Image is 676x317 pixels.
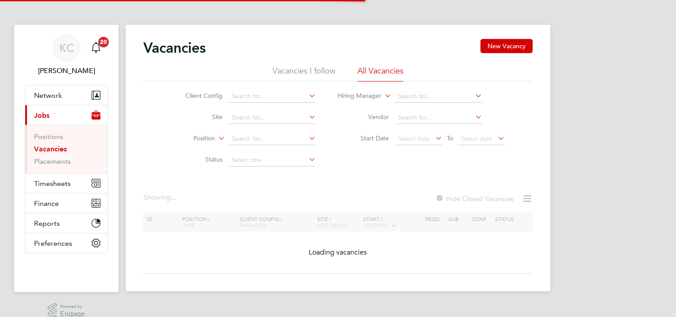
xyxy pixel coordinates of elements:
span: Reports [34,219,60,228]
li: Vacancies I follow [273,66,335,81]
button: Network [25,85,108,105]
span: ... [171,193,176,202]
span: KC [59,42,74,54]
a: Vacancies [34,145,67,153]
button: Timesheets [25,174,108,193]
h2: Vacancies [143,39,206,57]
label: Hiring Manager [330,92,381,101]
a: 20 [87,34,105,62]
input: Select one [229,154,316,166]
span: Karen Chatfield [25,66,108,76]
a: Placements [34,157,71,166]
a: KC[PERSON_NAME] [25,34,108,76]
span: Network [34,91,62,100]
span: Timesheets [34,179,71,188]
button: New Vacancy [480,39,533,53]
a: Go to home page [25,262,108,276]
button: Reports [25,213,108,233]
label: Vendor [338,113,389,121]
button: Jobs [25,105,108,125]
div: Jobs [25,125,108,173]
label: Client Config [172,92,223,100]
span: Preferences [34,239,72,247]
span: Select date [398,135,430,143]
span: 20 [98,37,109,47]
span: Powered by [60,303,85,310]
span: To [444,132,456,144]
input: Search for... [229,90,316,103]
span: Jobs [34,111,50,120]
label: Position [164,134,215,143]
nav: Main navigation [14,25,119,292]
input: Search for... [229,112,316,124]
div: Showing [143,193,178,202]
input: Search for... [395,90,482,103]
img: fastbook-logo-retina.png [25,262,108,276]
span: Finance [34,199,59,208]
input: Search for... [395,112,482,124]
input: Search for... [229,133,316,145]
label: Site [172,113,223,121]
button: Preferences [25,233,108,253]
label: Hide Closed Vacancies [435,194,513,203]
a: Positions [34,132,63,141]
span: Select date [461,135,492,143]
button: Finance [25,193,108,213]
label: Status [172,155,223,163]
label: Start Date [338,134,389,142]
li: All Vacancies [357,66,403,81]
